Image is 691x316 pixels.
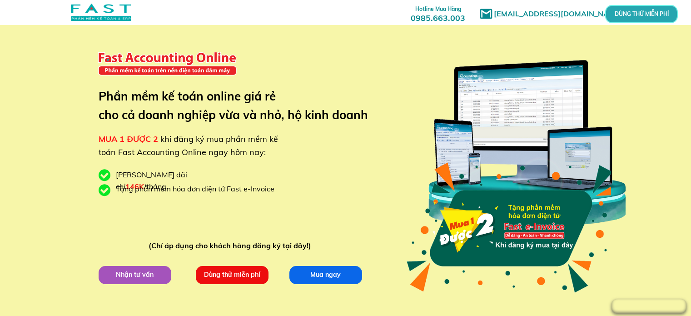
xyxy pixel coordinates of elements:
[401,3,475,23] h3: 0985.663.003
[288,266,362,284] p: Mua ngay
[125,182,144,191] span: 146K
[149,240,315,252] div: (Chỉ áp dụng cho khách hàng đăng ký tại đây!)
[116,183,281,195] div: Tặng phần mềm hóa đơn điện tử Fast e-Invoice
[99,134,158,144] span: MUA 1 ĐƯỢC 2
[116,169,234,192] div: [PERSON_NAME] đãi chỉ /tháng
[415,5,461,12] span: Hotline Mua Hàng
[494,8,628,20] h1: [EMAIL_ADDRESS][DOMAIN_NAME]
[99,87,382,125] h3: Phần mềm kế toán online giá rẻ cho cả doanh nghiệp vừa và nhỏ, hộ kinh doanh
[195,266,268,284] p: Dùng thử miễn phí
[99,134,278,157] span: khi đăng ký mua phần mềm kế toán Fast Accounting Online ngay hôm nay:
[627,11,656,18] p: DÙNG THỬ MIỄN PHÍ
[98,266,171,284] p: Nhận tư vấn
